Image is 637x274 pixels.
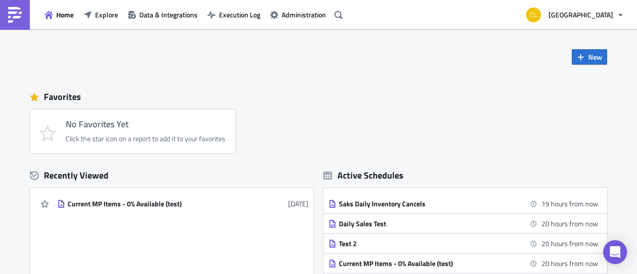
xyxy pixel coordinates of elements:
[603,240,627,264] div: Open Intercom Messenger
[541,238,598,249] time: 2025-10-04 08:00
[323,170,404,181] div: Active Schedules
[339,239,513,248] div: Test 2
[30,168,314,183] div: Recently Viewed
[40,7,79,22] button: Home
[520,4,630,26] button: [GEOGRAPHIC_DATA]
[56,9,74,20] span: Home
[123,7,203,22] button: Data & Integrations
[572,49,607,65] button: New
[7,7,23,23] img: PushMetrics
[66,119,225,129] h4: No Favorites Yet
[282,9,326,20] span: Administration
[541,218,598,229] time: 2025-10-04 08:00
[328,214,598,233] a: Daily Sales Test20 hours from now
[339,199,513,208] div: Saks Daily Inventory Cancels
[68,199,242,208] div: Current MP Items - 0% Available (test)
[339,219,513,228] div: Daily Sales Test
[525,6,542,23] img: Avatar
[66,134,225,143] div: Click the star icon on a report to add it to your favorites
[339,259,513,268] div: Current MP Items - 0% Available (test)
[328,234,598,253] a: Test 220 hours from now
[548,9,613,20] span: [GEOGRAPHIC_DATA]
[265,7,331,22] button: Administration
[328,194,598,213] a: Saks Daily Inventory Cancels19 hours from now
[541,258,598,269] time: 2025-10-04 08:00
[541,198,598,209] time: 2025-10-04 07:00
[95,9,118,20] span: Explore
[328,254,598,273] a: Current MP Items - 0% Available (test)20 hours from now
[588,52,602,62] span: New
[203,7,265,22] button: Execution Log
[288,198,309,209] time: 2025-10-01T21:05:12Z
[79,7,123,22] button: Explore
[30,90,607,104] div: Favorites
[219,9,260,20] span: Execution Log
[57,194,309,213] a: Current MP Items - 0% Available (test)[DATE]
[139,9,198,20] span: Data & Integrations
